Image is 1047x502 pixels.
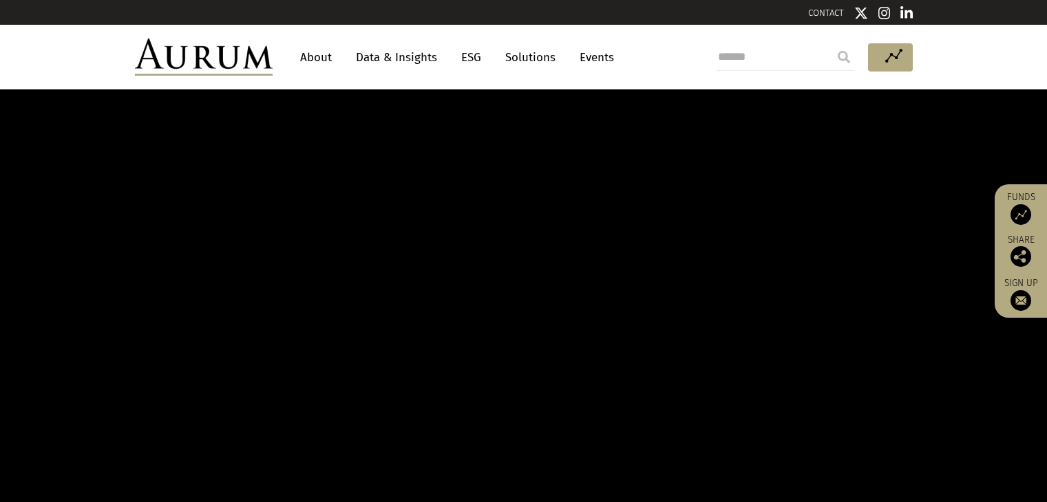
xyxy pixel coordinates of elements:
a: Data & Insights [349,45,444,70]
img: Aurum [135,39,273,76]
a: Funds [1002,191,1040,225]
a: About [293,45,339,70]
a: CONTACT [808,8,844,18]
a: ESG [454,45,488,70]
input: Submit [830,43,858,71]
img: Linkedin icon [900,6,913,20]
a: Solutions [498,45,562,70]
img: Twitter icon [854,6,868,20]
img: Share this post [1011,246,1031,267]
a: Sign up [1002,277,1040,311]
img: Instagram icon [878,6,891,20]
img: Access Funds [1011,204,1031,225]
a: Events [573,45,614,70]
div: Share [1002,235,1040,267]
img: Sign up to our newsletter [1011,290,1031,311]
